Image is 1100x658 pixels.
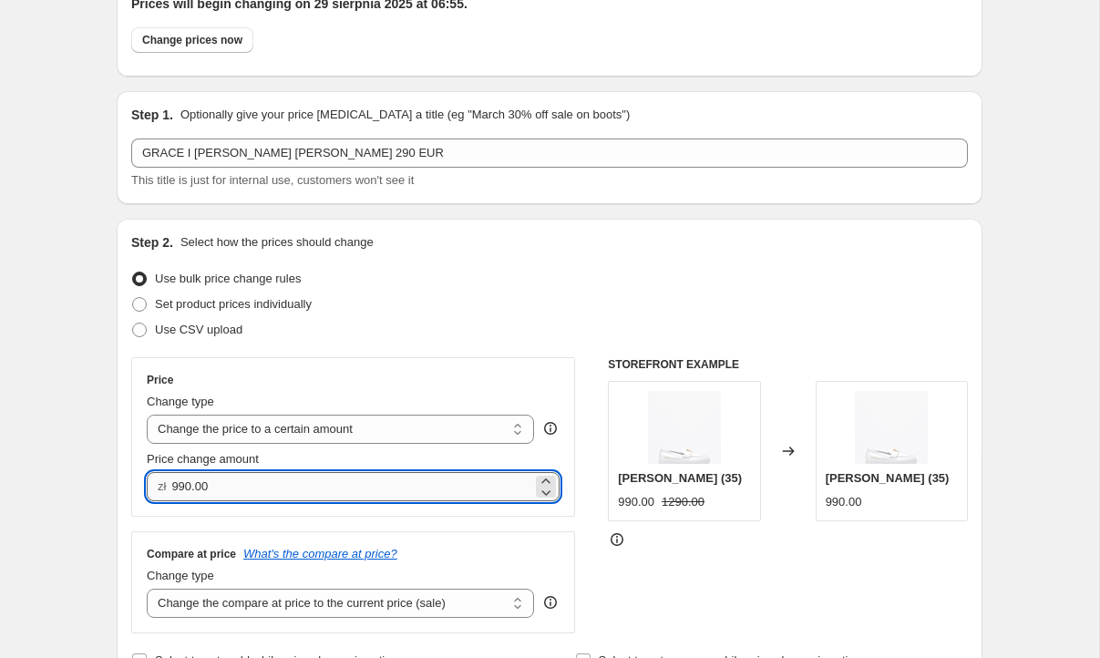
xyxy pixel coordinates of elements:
[142,33,242,47] span: Change prices now
[541,419,560,437] div: help
[147,452,259,466] span: Price change amount
[147,569,214,582] span: Change type
[855,391,928,464] img: kayla-white_22cdae3d-9586-4bba-8483-41b3c637f3dc_80x.jpg
[180,106,630,124] p: Optionally give your price [MEDICAL_DATA] a title (eg "March 30% off sale on boots")
[131,27,253,53] button: Change prices now
[180,233,374,252] p: Select how the prices should change
[826,493,862,511] div: 990.00
[171,472,531,501] input: 80.00
[158,479,166,493] span: zł
[131,233,173,252] h2: Step 2.
[618,471,742,485] span: [PERSON_NAME] (35)
[243,547,397,560] button: What's the compare at price?
[131,139,968,168] input: 30% off holiday sale
[131,173,414,187] span: This title is just for internal use, customers won't see it
[155,297,312,311] span: Set product prices individually
[541,593,560,612] div: help
[826,471,950,485] span: [PERSON_NAME] (35)
[147,547,236,561] h3: Compare at price
[608,357,968,372] h6: STOREFRONT EXAMPLE
[147,395,214,408] span: Change type
[155,323,242,336] span: Use CSV upload
[155,272,301,285] span: Use bulk price change rules
[648,391,721,464] img: kayla-white_22cdae3d-9586-4bba-8483-41b3c637f3dc_80x.jpg
[662,493,704,511] strike: 1290.00
[131,106,173,124] h2: Step 1.
[618,493,654,511] div: 990.00
[147,373,173,387] h3: Price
